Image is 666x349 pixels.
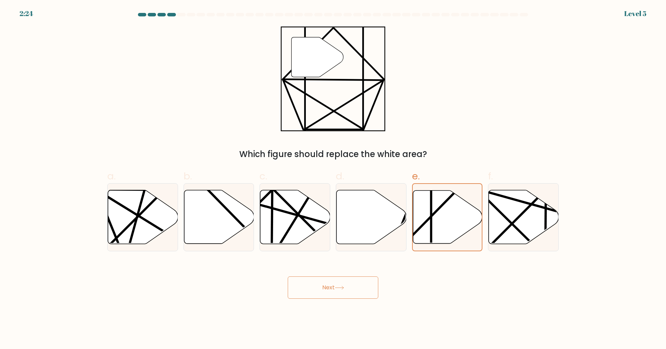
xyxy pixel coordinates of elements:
[184,169,192,183] span: b.
[288,276,378,299] button: Next
[488,169,493,183] span: f.
[20,8,33,19] div: 2:24
[292,37,343,77] g: "
[624,8,646,19] div: Level 5
[107,169,116,183] span: a.
[412,169,420,183] span: e.
[111,148,555,161] div: Which figure should replace the white area?
[336,169,344,183] span: d.
[260,169,267,183] span: c.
